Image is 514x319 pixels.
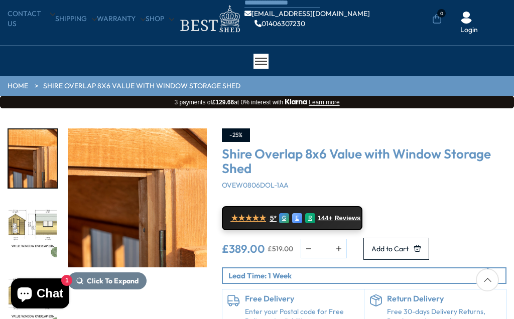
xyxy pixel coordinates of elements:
[8,9,55,29] a: CONTACT US
[228,270,505,281] p: Lead Time: 1 Week
[244,10,370,17] a: [EMAIL_ADDRESS][DOMAIN_NAME]
[8,128,58,189] div: 8 / 12
[254,20,305,27] a: 01406307230
[432,14,442,24] a: 0
[8,81,28,91] a: HOME
[292,213,302,223] div: E
[68,128,207,267] img: Shire Overlap 8x6 Value with Window Storage Shed
[8,199,58,259] div: 9 / 12
[8,278,72,311] inbox-online-store-chat: Shopify online store chat
[305,213,315,223] div: R
[387,294,501,303] h6: Return Delivery
[245,294,359,303] h6: Free Delivery
[460,12,472,24] img: User Icon
[9,200,57,258] img: NEWVALUEWINDOWOVERLAP8X6SD2019MFT_200x200.jpg
[437,9,446,18] span: 0
[279,213,289,223] div: G
[363,238,429,260] button: Add to Cart
[222,128,250,142] div: -25%
[222,206,362,230] a: ★★★★★ 5* G E R 144+ Reviews
[460,25,478,35] a: Login
[174,3,244,35] img: logo
[318,214,332,222] span: 144+
[371,245,409,252] span: Add to Cart
[222,147,506,176] h3: Shire Overlap 8x6 Value with Window Storage Shed
[231,213,266,223] span: ★★★★★
[55,14,97,24] a: Shipping
[9,129,57,188] img: Overlap8x6SDValuewithWindow5060490134437OVW0806DOL-1AA2_200x200.jpg
[68,272,147,289] button: Click To Expand
[43,81,240,91] a: Shire Overlap 8x6 Value with Window Storage Shed
[87,276,139,285] span: Click To Expand
[334,214,360,222] span: Reviews
[222,181,289,190] span: OVEW0806DOL-1AA
[222,243,265,254] ins: £389.00
[268,245,293,252] del: £519.00
[97,14,146,24] a: Warranty
[146,14,174,24] a: Shop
